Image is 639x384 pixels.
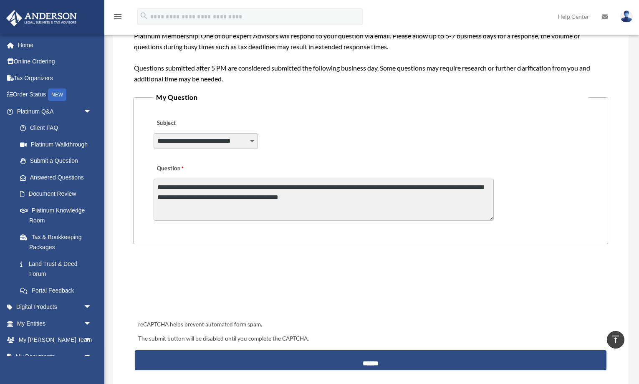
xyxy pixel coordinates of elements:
[12,153,100,169] a: Submit a Question
[83,315,100,332] span: arrow_drop_down
[4,10,79,26] img: Anderson Advisors Platinum Portal
[6,53,104,70] a: Online Ordering
[12,255,104,282] a: Land Trust & Deed Forum
[139,11,149,20] i: search
[6,103,104,120] a: Platinum Q&Aarrow_drop_down
[6,86,104,104] a: Order StatusNEW
[12,202,104,229] a: Platinum Knowledge Room
[136,270,263,303] iframe: reCAPTCHA
[83,332,100,349] span: arrow_drop_down
[154,163,218,175] label: Question
[12,186,104,202] a: Document Review
[6,315,104,332] a: My Entitiesarrow_drop_down
[154,118,233,129] label: Subject
[113,12,123,22] i: menu
[6,348,104,365] a: My Documentsarrow_drop_down
[83,348,100,365] span: arrow_drop_down
[12,120,104,136] a: Client FAQ
[12,282,104,299] a: Portal Feedback
[12,136,104,153] a: Platinum Walkthrough
[135,320,606,330] div: reCAPTCHA helps prevent automated form spam.
[135,334,606,344] div: The submit button will be disabled until you complete the CAPTCHA.
[83,103,100,120] span: arrow_drop_down
[113,15,123,22] a: menu
[6,37,104,53] a: Home
[153,91,588,103] legend: My Question
[83,299,100,316] span: arrow_drop_down
[620,10,633,23] img: User Pic
[12,229,104,255] a: Tax & Bookkeeping Packages
[6,332,104,349] a: My [PERSON_NAME] Teamarrow_drop_down
[12,169,104,186] a: Answered Questions
[611,334,621,344] i: vertical_align_top
[6,299,104,316] a: Digital Productsarrow_drop_down
[48,88,66,101] div: NEW
[607,331,624,349] a: vertical_align_top
[6,70,104,86] a: Tax Organizers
